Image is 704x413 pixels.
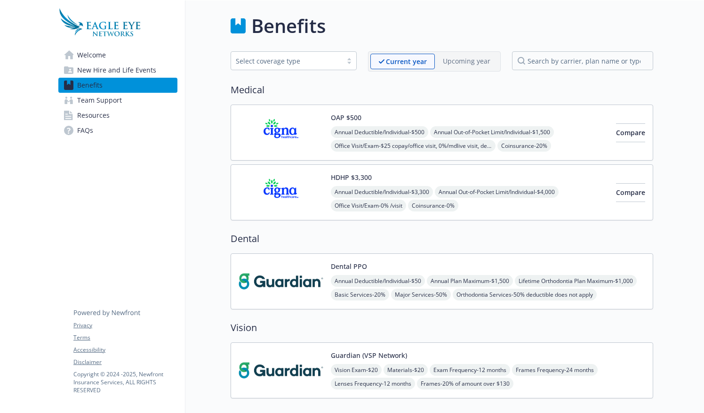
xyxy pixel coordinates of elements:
img: CIGNA carrier logo [239,113,323,153]
input: search by carrier, plan name or type [512,51,653,70]
span: Resources [77,108,110,123]
img: Guardian carrier logo [239,350,323,390]
span: Basic Services - 20% [331,289,389,300]
p: Current year [386,57,427,66]
span: Annual Plan Maximum - $1,500 [427,275,513,287]
button: Dental PPO [331,261,367,271]
span: Annual Out-of-Pocket Limit/Individual - $4,000 [435,186,559,198]
span: FAQs [77,123,93,138]
a: Benefits [58,78,177,93]
button: Compare [616,123,645,142]
span: Orthodontia Services - 50% deductible does not apply [453,289,597,300]
span: Annual Deductible/Individual - $50 [331,275,425,287]
a: Resources [58,108,177,123]
span: Welcome [77,48,106,63]
span: Exam Frequency - 12 months [430,364,510,376]
a: Team Support [58,93,177,108]
span: Vision Exam - $20 [331,364,382,376]
span: Compare [616,188,645,197]
button: Compare [616,183,645,202]
p: Upcoming year [443,56,490,66]
h2: Medical [231,83,653,97]
span: Annual Deductible/Individual - $3,300 [331,186,433,198]
a: Privacy [73,321,177,330]
span: New Hire and Life Events [77,63,156,78]
span: Annual Deductible/Individual - $500 [331,126,428,138]
span: Upcoming year [435,54,498,69]
span: Benefits [77,78,103,93]
span: Coinsurance - 20% [497,140,551,152]
h2: Dental [231,232,653,246]
span: Frames Frequency - 24 months [512,364,598,376]
span: Frames - 20% of amount over $130 [417,378,513,389]
button: Guardian (VSP Network) [331,350,407,360]
span: Office Visit/Exam - 0% /visit [331,200,406,211]
span: Materials - $20 [384,364,428,376]
span: Coinsurance - 0% [408,200,458,211]
span: Team Support [77,93,122,108]
span: Compare [616,128,645,137]
span: Annual Out-of-Pocket Limit/Individual - $1,500 [430,126,554,138]
p: Copyright © 2024 - 2025 , Newfront Insurance Services, ALL RIGHTS RESERVED [73,370,177,394]
a: Accessibility [73,346,177,354]
h2: Vision [231,321,653,335]
img: CIGNA carrier logo [239,172,323,212]
span: Lifetime Orthodontia Plan Maximum - $1,000 [515,275,637,287]
span: Major Services - 50% [391,289,451,300]
span: Lenses Frequency - 12 months [331,378,415,389]
a: FAQs [58,123,177,138]
span: Office Visit/Exam - $25 copay/office visit, 0%/mdlive visit, deductible does not apply [331,140,496,152]
button: OAP $500 [331,113,361,122]
a: Disclaimer [73,358,177,366]
img: Guardian carrier logo [239,261,323,301]
a: Welcome [58,48,177,63]
button: HDHP $3,300 [331,172,372,182]
div: Select coverage type [236,56,337,66]
a: New Hire and Life Events [58,63,177,78]
h1: Benefits [251,12,326,40]
a: Terms [73,333,177,342]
